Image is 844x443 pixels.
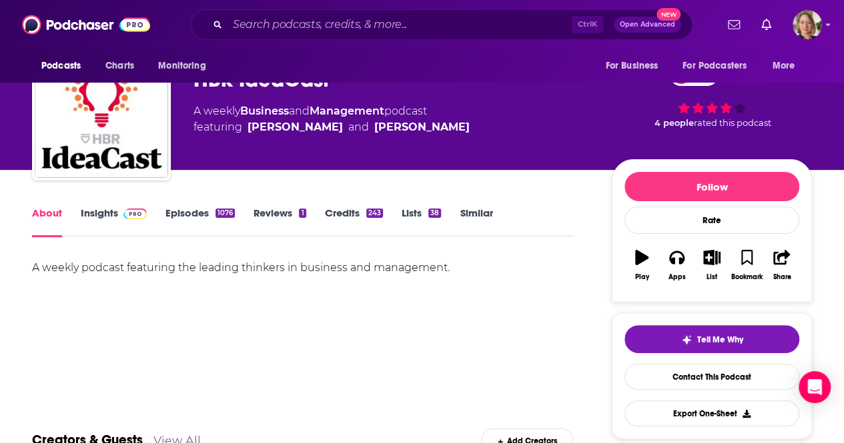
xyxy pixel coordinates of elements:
img: HBR IdeaCast [35,45,168,178]
a: Management [310,105,384,117]
input: Search podcasts, credits, & more... [228,14,572,35]
div: 243 [366,209,383,218]
button: open menu [596,53,675,79]
div: Search podcasts, credits, & more... [191,9,693,40]
span: New [657,8,681,21]
button: Export One-Sheet [624,400,799,426]
div: Play [635,273,649,281]
a: Contact This Podcast [624,364,799,390]
span: Ctrl K [572,16,603,33]
a: Charts [97,53,142,79]
button: open menu [763,53,812,79]
button: Apps [659,241,694,289]
span: More [773,57,795,75]
span: Logged in as AriFortierPr [793,10,822,39]
a: Show notifications dropdown [756,13,777,36]
div: Rate [624,207,799,234]
button: Bookmark [729,241,764,289]
button: Play [624,241,659,289]
span: Open Advanced [620,21,675,28]
a: Reviews1 [254,207,306,237]
button: List [695,241,729,289]
button: Open AdvancedNew [614,17,681,33]
img: User Profile [793,10,822,39]
a: Curt Nickisch [374,119,470,135]
span: 4 people [655,118,694,128]
div: Bookmark [731,273,763,281]
div: A weekly podcast [193,103,470,135]
button: Share [765,241,799,289]
button: open menu [32,53,98,79]
button: open menu [149,53,223,79]
div: Open Intercom Messenger [799,371,831,403]
a: Alison Beard [248,119,343,135]
a: Business [240,105,289,117]
button: tell me why sparkleTell Me Why [624,325,799,353]
a: Lists38 [402,207,441,237]
span: Tell Me Why [697,334,743,345]
button: open menu [674,53,766,79]
span: and [348,119,369,135]
a: About [32,207,62,237]
span: Podcasts [41,57,81,75]
img: Podchaser Pro [123,209,147,219]
div: 83 4 peoplerated this podcast [612,54,812,137]
button: Show profile menu [793,10,822,39]
div: A weekly podcast featuring the leading thinkers in business and management. [32,258,573,277]
a: Similar [460,207,492,237]
span: rated this podcast [694,118,771,128]
a: InsightsPodchaser Pro [81,207,147,237]
span: Monitoring [158,57,205,75]
span: Charts [105,57,134,75]
a: Episodes1076 [165,207,235,237]
a: Credits243 [325,207,383,237]
a: Show notifications dropdown [723,13,745,36]
div: Share [773,273,791,281]
button: Follow [624,172,799,201]
div: 38 [428,209,441,218]
span: For Business [605,57,658,75]
img: tell me why sparkle [681,334,692,345]
span: and [289,105,310,117]
div: List [707,273,717,281]
div: Apps [669,273,686,281]
div: 1 [299,209,306,218]
div: 1076 [216,209,235,218]
span: featuring [193,119,470,135]
img: Podchaser - Follow, Share and Rate Podcasts [22,12,150,37]
span: For Podcasters [683,57,747,75]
